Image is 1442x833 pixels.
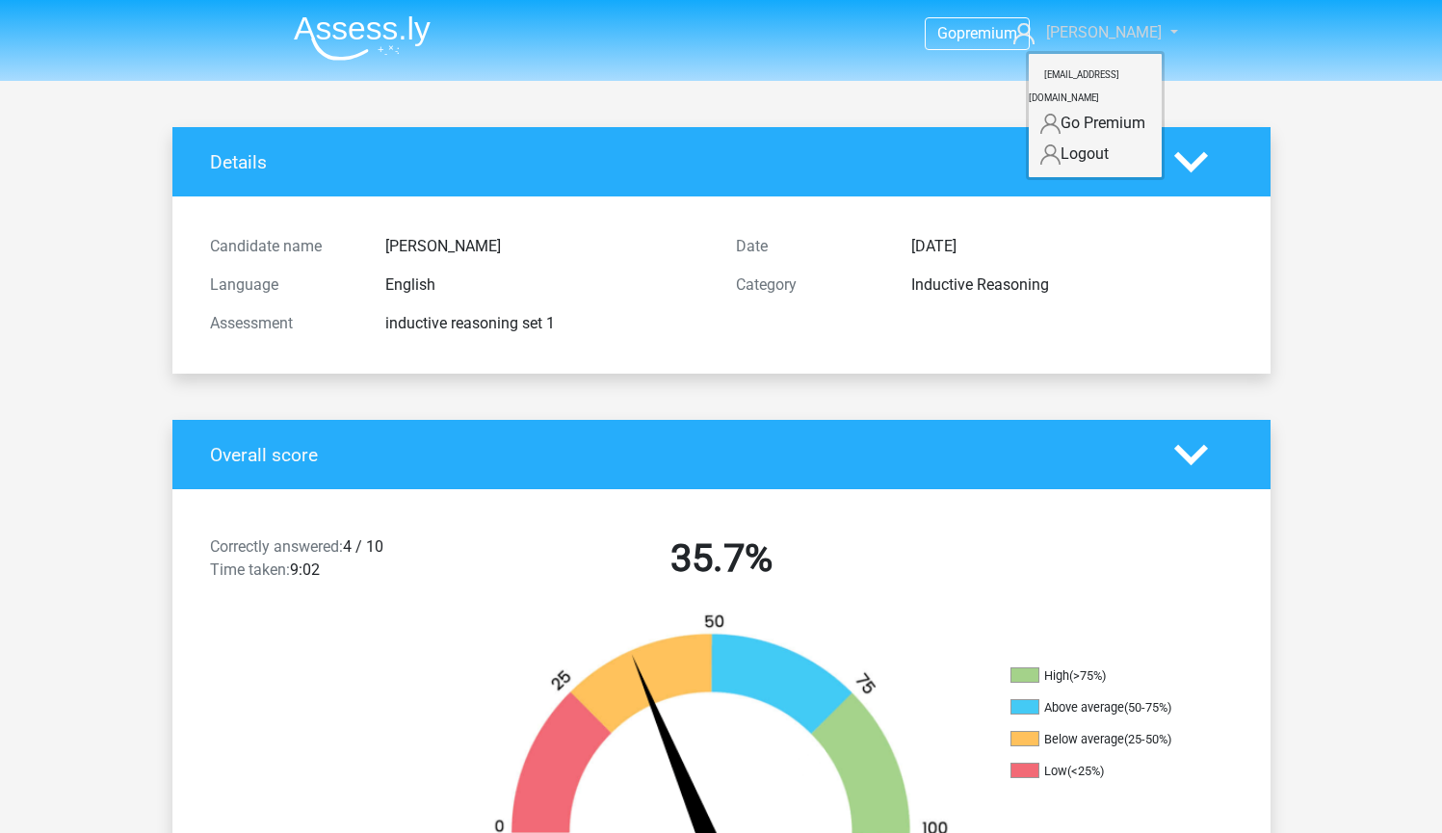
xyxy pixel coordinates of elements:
span: Go [937,24,957,42]
span: Correctly answered: [210,537,343,556]
span: premium [957,24,1017,42]
li: Low [1010,763,1203,780]
a: [PERSON_NAME] [1006,21,1164,44]
div: Category [721,273,897,297]
a: Logout [1029,139,1162,169]
div: Date [721,235,897,258]
div: [PERSON_NAME] [371,235,721,258]
div: English [371,273,721,297]
div: Language [196,273,371,297]
li: Above average [1010,699,1203,716]
div: Assessment [196,312,371,335]
li: Below average [1010,731,1203,748]
h4: Details [210,151,1145,173]
span: Time taken: [210,560,290,579]
div: [PERSON_NAME] [1026,51,1165,180]
div: (50-75%) [1124,700,1171,715]
span: [PERSON_NAME] [1046,23,1162,41]
h2: 35.7% [473,535,970,582]
div: 4 / 10 9:02 [196,535,459,589]
a: Go Premium [1029,108,1162,139]
div: Candidate name [196,235,371,258]
a: Gopremium [926,20,1029,46]
div: (>75%) [1069,668,1106,683]
div: (25-50%) [1124,732,1171,746]
li: High [1010,667,1203,685]
div: (<25%) [1067,764,1104,778]
img: Assessly [294,15,431,61]
h4: Overall score [210,444,1145,466]
div: inductive reasoning set 1 [371,312,721,335]
small: [EMAIL_ADDRESS][DOMAIN_NAME] [1029,54,1119,118]
div: [DATE] [897,235,1247,258]
div: Inductive Reasoning [897,273,1247,297]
